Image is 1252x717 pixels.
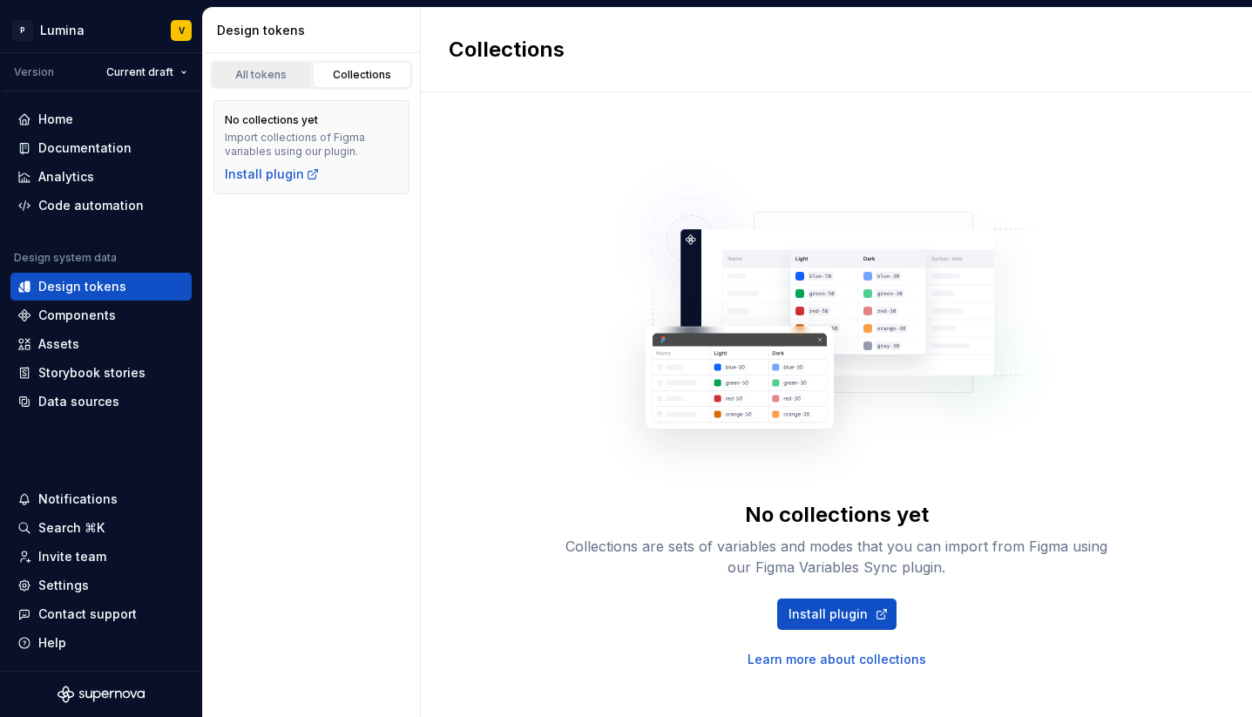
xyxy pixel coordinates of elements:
div: V [179,24,185,37]
div: P [12,20,33,41]
div: Version [14,65,54,79]
a: Settings [10,572,192,599]
a: Code automation [10,192,192,220]
div: Design tokens [217,22,413,39]
a: Install plugin [225,166,320,183]
div: Assets [38,335,79,353]
div: Documentation [38,139,132,157]
a: Home [10,105,192,133]
h2: Collections [449,36,565,64]
a: Data sources [10,388,192,416]
div: Lumina [40,22,85,39]
div: Components [38,307,116,324]
a: Storybook stories [10,359,192,387]
button: Notifications [10,485,192,513]
a: Assets [10,330,192,358]
svg: Supernova Logo [58,686,145,703]
a: Invite team [10,543,192,571]
div: Help [38,634,66,652]
button: Current draft [98,60,195,85]
button: Contact support [10,600,192,628]
a: Documentation [10,134,192,162]
div: Home [38,111,73,128]
div: Analytics [38,168,94,186]
a: Components [10,301,192,329]
button: PLuminaV [3,11,199,49]
a: Install plugin [777,599,897,630]
div: Code automation [38,197,144,214]
div: Settings [38,577,89,594]
div: No collections yet [745,501,929,529]
div: Invite team [38,548,106,565]
div: Data sources [38,393,119,410]
div: Collections are sets of variables and modes that you can import from Figma using our Figma Variab... [558,536,1115,578]
div: Contact support [38,605,137,623]
div: Notifications [38,490,118,508]
div: Storybook stories [38,364,146,382]
div: Collections [319,68,406,82]
div: Import collections of Figma variables using our plugin. [225,131,398,159]
div: No collections yet [225,113,318,127]
div: Search ⌘K [38,519,105,537]
span: Install plugin [788,605,868,623]
div: All tokens [218,68,305,82]
button: Help [10,629,192,657]
a: Learn more about collections [748,651,926,668]
button: Search ⌘K [10,514,192,542]
div: Design tokens [38,278,126,295]
div: Design system data [14,251,117,265]
a: Design tokens [10,273,192,301]
a: Analytics [10,163,192,191]
span: Current draft [106,65,173,79]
